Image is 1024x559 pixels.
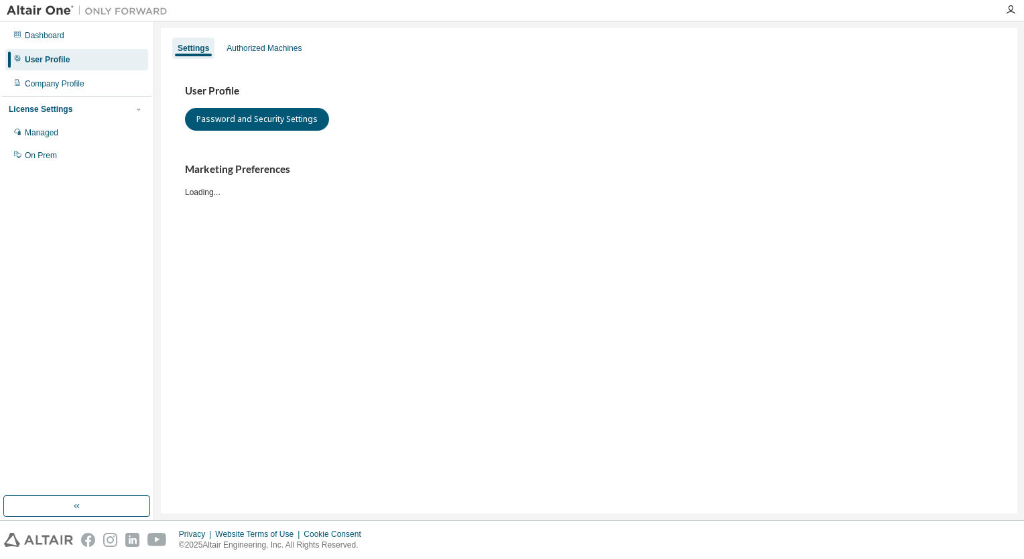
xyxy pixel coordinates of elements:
[179,529,215,540] div: Privacy
[25,150,57,161] div: On Prem
[215,529,304,540] div: Website Terms of Use
[179,540,369,551] p: © 2025 Altair Engineering, Inc. All Rights Reserved.
[4,533,73,547] img: altair_logo.svg
[9,104,72,115] div: License Settings
[25,54,70,65] div: User Profile
[25,127,58,138] div: Managed
[185,163,993,176] h3: Marketing Preferences
[7,4,174,17] img: Altair One
[125,533,139,547] img: linkedin.svg
[227,43,302,54] div: Authorized Machines
[185,108,329,131] button: Password and Security Settings
[103,533,117,547] img: instagram.svg
[178,43,209,54] div: Settings
[25,30,64,41] div: Dashboard
[81,533,95,547] img: facebook.svg
[304,529,369,540] div: Cookie Consent
[25,78,84,89] div: Company Profile
[185,163,993,197] div: Loading...
[185,84,993,98] h3: User Profile
[147,533,167,547] img: youtube.svg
